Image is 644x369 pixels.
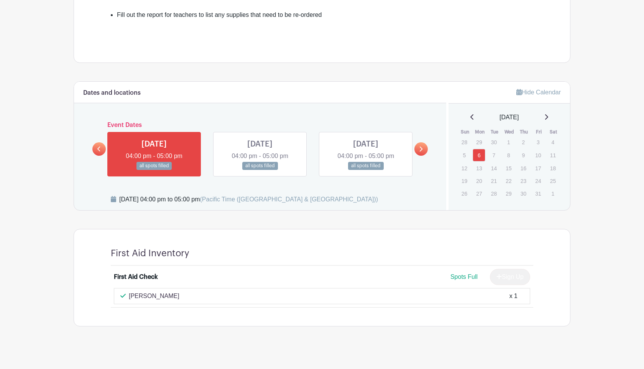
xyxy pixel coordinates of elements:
p: 10 [532,149,544,161]
p: 29 [502,188,515,199]
span: (Pacific Time ([GEOGRAPHIC_DATA] & [GEOGRAPHIC_DATA])) [200,196,378,203]
p: 24 [532,175,544,187]
th: Wed [502,128,517,136]
th: Fri [531,128,546,136]
span: Spots Full [450,273,478,280]
th: Mon [472,128,487,136]
h6: Dates and locations [83,89,141,97]
p: 28 [458,136,471,148]
h6: Event Dates [106,122,414,129]
p: 18 [547,162,559,174]
p: 2 [517,136,530,148]
p: 7 [488,149,500,161]
th: Thu [517,128,532,136]
a: 6 [473,149,485,161]
th: Sun [458,128,473,136]
h4: First Aid Inventory [111,248,189,259]
p: 9 [517,149,530,161]
p: 14 [488,162,500,174]
p: [PERSON_NAME] [129,292,179,301]
li: Fill out the report for teachers to list any supplies that need to be re-ordered [117,10,533,20]
p: 30 [517,188,530,199]
div: First Aid Check [114,272,158,282]
p: 29 [473,136,485,148]
div: x 1 [509,292,517,301]
p: 20 [473,175,485,187]
p: 15 [502,162,515,174]
p: 1 [502,136,515,148]
span: [DATE] [499,113,519,122]
th: Sat [546,128,561,136]
p: 13 [473,162,485,174]
p: 8 [502,149,515,161]
p: 28 [488,188,500,199]
p: 11 [547,149,559,161]
p: 19 [458,175,471,187]
p: 3 [532,136,544,148]
p: 23 [517,175,530,187]
p: 21 [488,175,500,187]
p: 26 [458,188,471,199]
th: Tue [487,128,502,136]
p: 17 [532,162,544,174]
p: 31 [532,188,544,199]
p: 1 [547,188,559,199]
p: 4 [547,136,559,148]
p: 5 [458,149,471,161]
p: 30 [488,136,500,148]
p: 12 [458,162,471,174]
div: [DATE] 04:00 pm to 05:00 pm [119,195,378,204]
p: 22 [502,175,515,187]
p: 27 [473,188,485,199]
a: Hide Calendar [516,89,561,96]
p: 25 [547,175,559,187]
p: 16 [517,162,530,174]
